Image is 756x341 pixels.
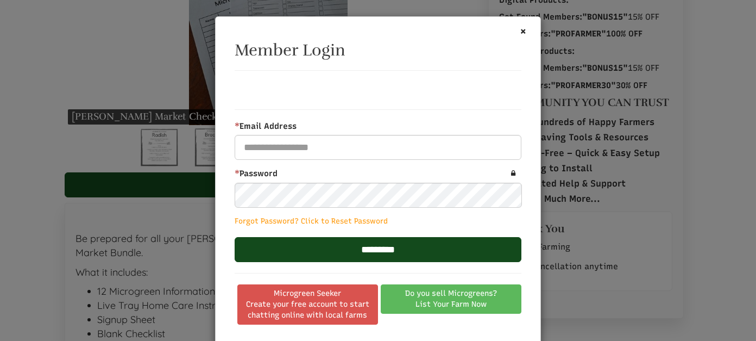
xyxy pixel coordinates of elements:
[237,284,378,325] a: Microgreen SeekerCreate your free account to start chatting online with local farms
[244,299,371,321] span: Create your free account to start chatting online with local farms
[520,25,527,36] button: ×
[235,216,388,225] a: Forgot Password? Click to Reset Password
[235,168,521,179] label: Password
[235,121,521,132] label: Email Address
[415,299,487,310] span: List Your Farm Now
[381,284,521,314] a: Do you sell Microgreens?List Your Farm Now
[235,41,521,59] h2: Member Login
